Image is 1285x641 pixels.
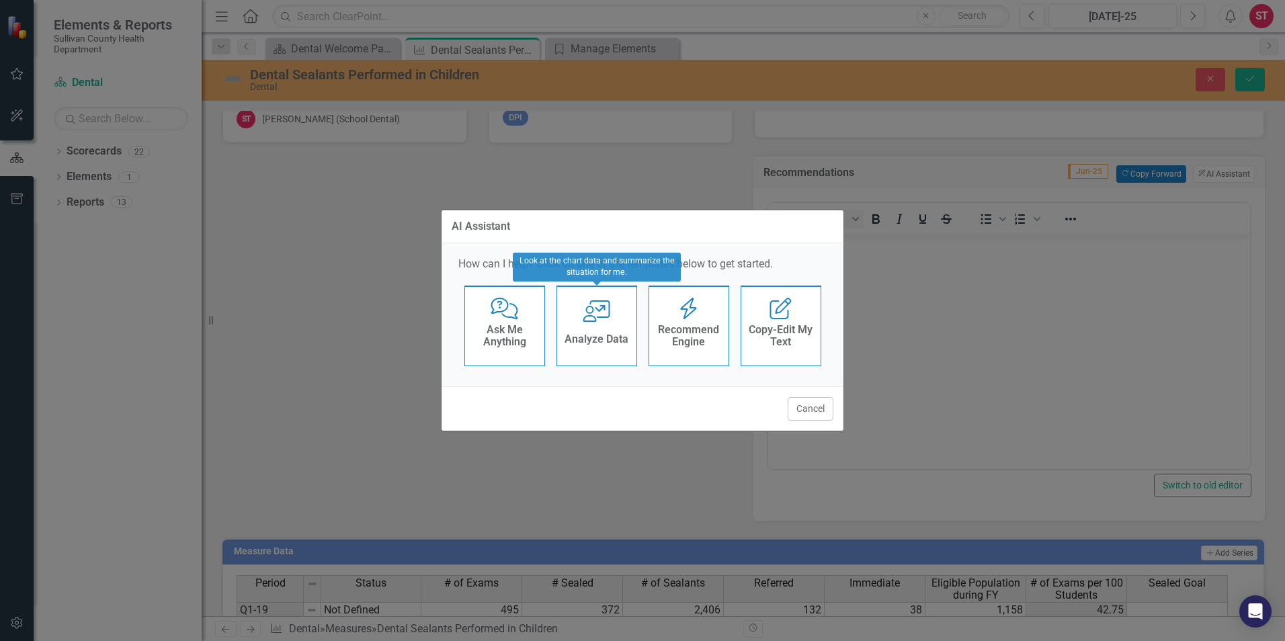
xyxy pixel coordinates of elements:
[513,253,681,282] div: Look at the chart data and summarize the situation for me.
[472,324,538,347] h4: Ask Me Anything
[656,324,722,347] h4: Recommend Engine
[1239,595,1272,628] div: Open Intercom Messenger
[748,324,814,347] h4: Copy-Edit My Text
[458,257,827,272] p: How can I help? Click on one of the templates below to get started.
[565,333,628,345] h4: Analyze Data
[452,220,510,232] div: AI Assistant
[788,397,833,421] button: Cancel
